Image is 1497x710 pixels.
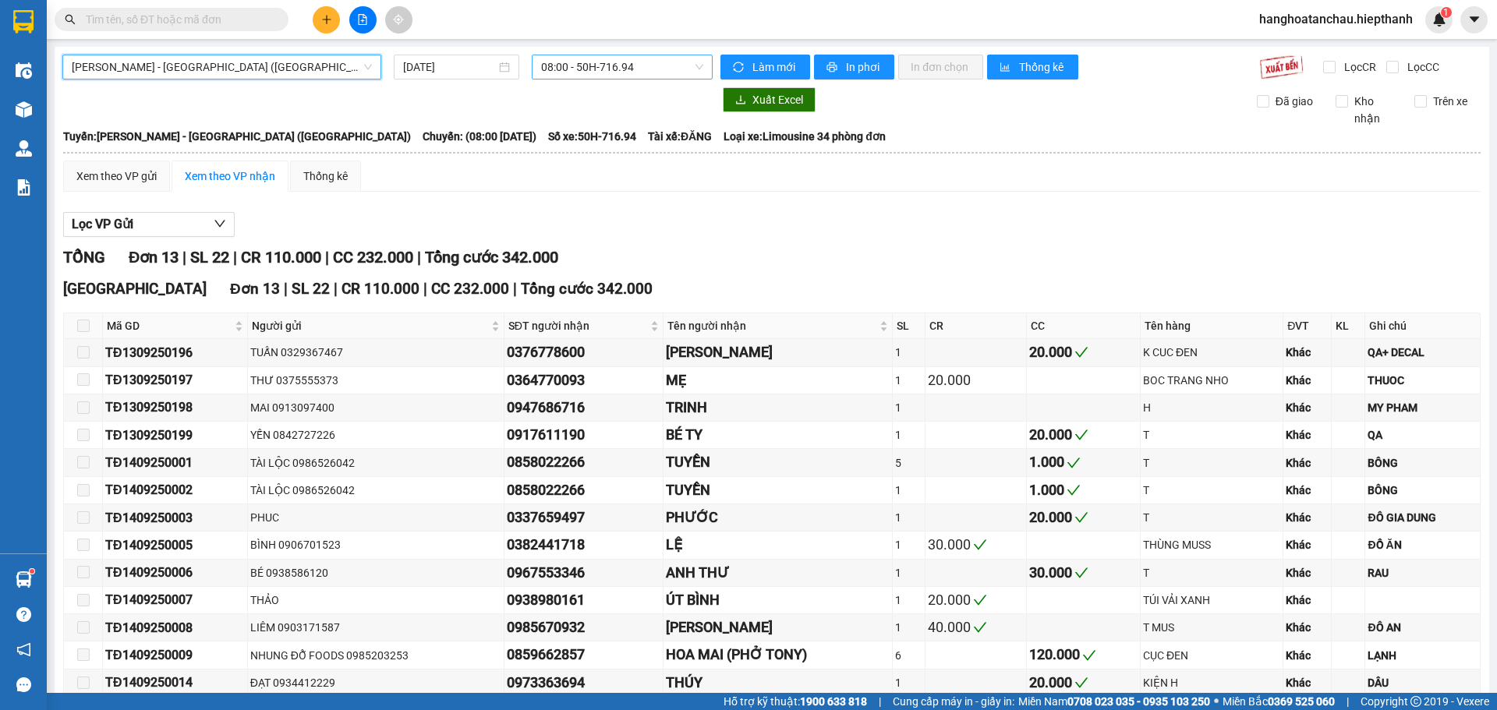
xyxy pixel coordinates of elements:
[1027,313,1141,339] th: CC
[664,422,893,449] td: BÉ TY
[65,14,76,25] span: search
[666,397,890,419] div: TRINH
[1410,696,1421,707] span: copyright
[1029,644,1138,666] div: 120.000
[103,641,248,669] td: TĐ1409250009
[1247,9,1425,29] span: hanghoatanchau.hiepthanh
[1368,536,1477,553] div: ĐỒ ĂN
[504,560,664,587] td: 0967553346
[521,280,653,298] span: Tổng cước 342.000
[724,693,867,710] span: Hỗ trợ kỹ thuật:
[105,453,245,472] div: TĐ1409250001
[846,58,882,76] span: In phơi
[16,571,32,588] img: warehouse-icon
[507,507,660,528] div: 0337659497
[63,212,235,237] button: Lọc VP Gửi
[103,449,248,476] td: TĐ1409250001
[895,619,922,636] div: 1
[129,248,179,267] span: Đơn 13
[1286,426,1328,443] div: Khác
[250,426,501,443] div: YẾN 0842727226
[1268,695,1335,708] strong: 0369 525 060
[666,616,890,638] div: [PERSON_NAME]
[1286,482,1328,499] div: Khác
[190,248,229,267] span: SL 22
[13,10,34,34] img: logo-vxr
[250,399,501,416] div: MAI 0913097400
[1286,536,1328,553] div: Khác
[666,589,890,611] div: ÚT BÌNH
[664,394,893,422] td: TRINH
[504,394,664,422] td: 0947686716
[103,504,248,532] td: TĐ1409250003
[666,451,890,473] div: TUYỀN
[103,669,248,697] td: TĐ1409250014
[1074,510,1088,525] span: check
[284,280,288,298] span: |
[250,592,501,609] div: THẢO
[250,564,501,581] div: BÉ 0938586120
[423,128,536,145] span: Chuyến: (08:00 [DATE])
[1338,58,1378,76] span: Lọc CR
[342,280,419,298] span: CR 110.000
[973,620,987,634] span: check
[403,58,496,76] input: 14/09/2025
[893,313,925,339] th: SL
[1029,507,1138,528] div: 20.000
[1283,313,1331,339] th: ĐVT
[895,426,922,443] div: 1
[507,616,660,638] div: 0985670932
[333,248,413,267] span: CC 232.000
[507,644,660,666] div: 0859662857
[1143,482,1280,499] div: T
[1143,454,1280,472] div: T
[16,179,32,196] img: solution-icon
[105,563,245,582] div: TĐ1409250006
[504,614,664,641] td: 0985670932
[72,214,133,234] span: Lọc VP Gửi
[666,672,890,694] div: THÚY
[1143,647,1280,664] div: CỤC ĐEN
[103,614,248,641] td: TĐ1409250008
[1432,12,1446,26] img: icon-new-feature
[507,589,660,611] div: 0938980161
[105,397,245,417] div: TĐ1309250198
[1460,6,1488,34] button: caret-down
[664,587,893,614] td: ÚT BÌNH
[504,339,664,366] td: 0376778600
[898,55,983,79] button: In đơn chọn
[893,693,1014,710] span: Cung cấp máy in - giấy in:
[666,369,890,391] div: MẸ
[185,168,275,185] div: Xem theo VP nhận
[895,536,922,553] div: 1
[230,280,280,298] span: Đơn 13
[103,367,248,394] td: TĐ1309250197
[735,94,746,107] span: download
[86,11,270,28] input: Tìm tên, số ĐT hoặc mã đơn
[393,14,404,25] span: aim
[1143,592,1280,609] div: TÚI VẢI XANH
[1143,536,1280,553] div: THÙNG MUSS
[105,426,245,445] div: TĐ1309250199
[1441,7,1452,18] sup: 1
[63,248,105,267] span: TỔNG
[334,280,338,298] span: |
[724,128,886,145] span: Loại xe: Limousine 34 phòng đơn
[105,480,245,500] div: TĐ1409250002
[826,62,840,74] span: printer
[105,673,245,692] div: TĐ1409250014
[250,454,501,472] div: TÀI LỘC 0986526042
[895,372,922,389] div: 1
[666,562,890,584] div: ANH THƯ
[214,217,226,230] span: down
[507,562,660,584] div: 0967553346
[16,677,31,692] span: message
[664,504,893,532] td: PHƯỚC
[1029,562,1138,584] div: 30.000
[507,341,660,363] div: 0376778600
[1074,428,1088,442] span: check
[1368,372,1477,389] div: THUOC
[1368,344,1477,361] div: QA+ DECAL
[504,641,664,669] td: 0859662857
[425,248,558,267] span: Tổng cước 342.000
